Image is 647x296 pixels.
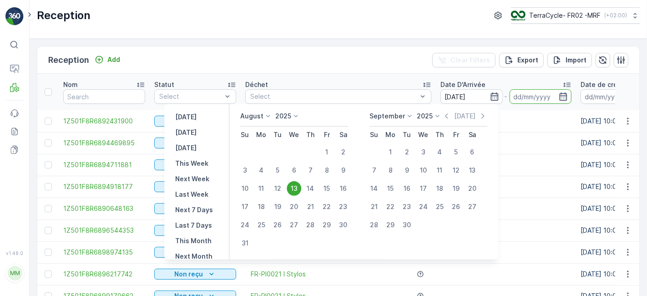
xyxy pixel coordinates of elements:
div: 4 [432,145,447,159]
a: 1Z501F8R6898974135 [63,248,145,257]
th: Friday [448,127,464,143]
img: logo [5,7,24,26]
div: 3 [238,163,252,178]
p: Non reçu [175,270,203,279]
div: Toggle Row Selected [45,227,52,234]
button: Non reçu [154,138,236,148]
div: 3 [416,145,430,159]
p: 2025 [276,112,292,121]
div: 17 [416,181,430,196]
div: Toggle Row Selected [45,205,52,212]
p: August [240,112,263,121]
p: Statut [154,80,174,89]
a: 1Z501F8R6896217742 [63,270,145,279]
div: 26 [449,199,463,214]
th: Friday [318,127,335,143]
p: ( +02:00 ) [604,12,627,19]
div: Toggle Row Selected [45,183,52,190]
th: Thursday [302,127,318,143]
div: 18 [254,199,268,214]
div: Toggle Row Selected [45,139,52,147]
div: MM [8,266,22,281]
p: [DATE] [454,112,475,121]
div: Toggle Row Selected [45,270,52,278]
th: Saturday [464,127,480,143]
div: 5 [449,145,463,159]
div: Toggle Row Selected [45,161,52,168]
p: Import [566,56,586,65]
button: Non reçu [154,159,236,170]
th: Wednesday [286,127,302,143]
div: 6 [287,163,301,178]
div: 20 [287,199,301,214]
p: Date de création [581,80,633,89]
div: 15 [319,181,334,196]
input: Search [63,89,145,104]
p: 2025 [417,112,433,121]
div: 18 [432,181,447,196]
div: 1 [319,145,334,159]
th: Wednesday [415,127,431,143]
a: 1Z501F8R6896544353 [63,226,145,235]
div: 4 [254,163,268,178]
p: - [505,91,508,102]
div: 8 [383,163,398,178]
div: 21 [303,199,318,214]
div: 14 [303,181,318,196]
button: MM [5,258,24,289]
a: FR-PI0021 I Stylos [251,270,306,279]
div: 13 [287,181,301,196]
p: Clear Filters [450,56,490,65]
div: 10 [238,181,252,196]
input: dd/mm/yyyy [440,89,503,104]
button: Non reçu [154,269,236,280]
p: Select [159,92,222,101]
button: Clear Filters [432,53,495,67]
div: 9 [336,163,350,178]
div: 26 [270,218,285,232]
p: Date D'Arrivée [440,80,485,89]
div: 10 [416,163,430,178]
input: dd/mm/yyyy [510,89,572,104]
button: Tomorrow [172,143,200,153]
p: Last 7 Days [175,221,212,230]
p: Déchet [245,80,268,89]
button: Next 7 Days [172,204,217,215]
p: Last Week [175,190,208,199]
div: 20 [465,181,480,196]
div: 16 [399,181,414,196]
div: 9 [399,163,414,178]
button: This Month [172,235,215,246]
th: Thursday [431,127,448,143]
div: Toggle Row Selected [45,249,52,256]
button: Next Week [172,174,213,184]
p: Next Week [175,174,209,184]
button: Add [91,54,124,65]
div: 27 [465,199,480,214]
button: Today [172,127,200,138]
div: 27 [287,218,301,232]
div: 14 [367,181,381,196]
div: Toggle Row Selected [45,117,52,125]
div: 17 [238,199,252,214]
button: TerraCycle- FR02 -MRF(+02:00) [511,7,640,24]
p: [DATE] [175,112,197,122]
p: This Week [175,159,208,168]
div: 31 [238,236,252,250]
a: 1Z501F8R6894918177 [63,182,145,191]
button: Non reçu [154,225,236,236]
div: 11 [432,163,447,178]
div: 16 [336,181,350,196]
div: 30 [336,218,350,232]
p: Select [250,92,417,101]
div: 8 [319,163,334,178]
div: 12 [270,181,285,196]
a: 1Z501F8R6892431900 [63,117,145,126]
span: v 1.48.0 [5,250,24,256]
div: 6 [465,145,480,159]
th: Sunday [366,127,382,143]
